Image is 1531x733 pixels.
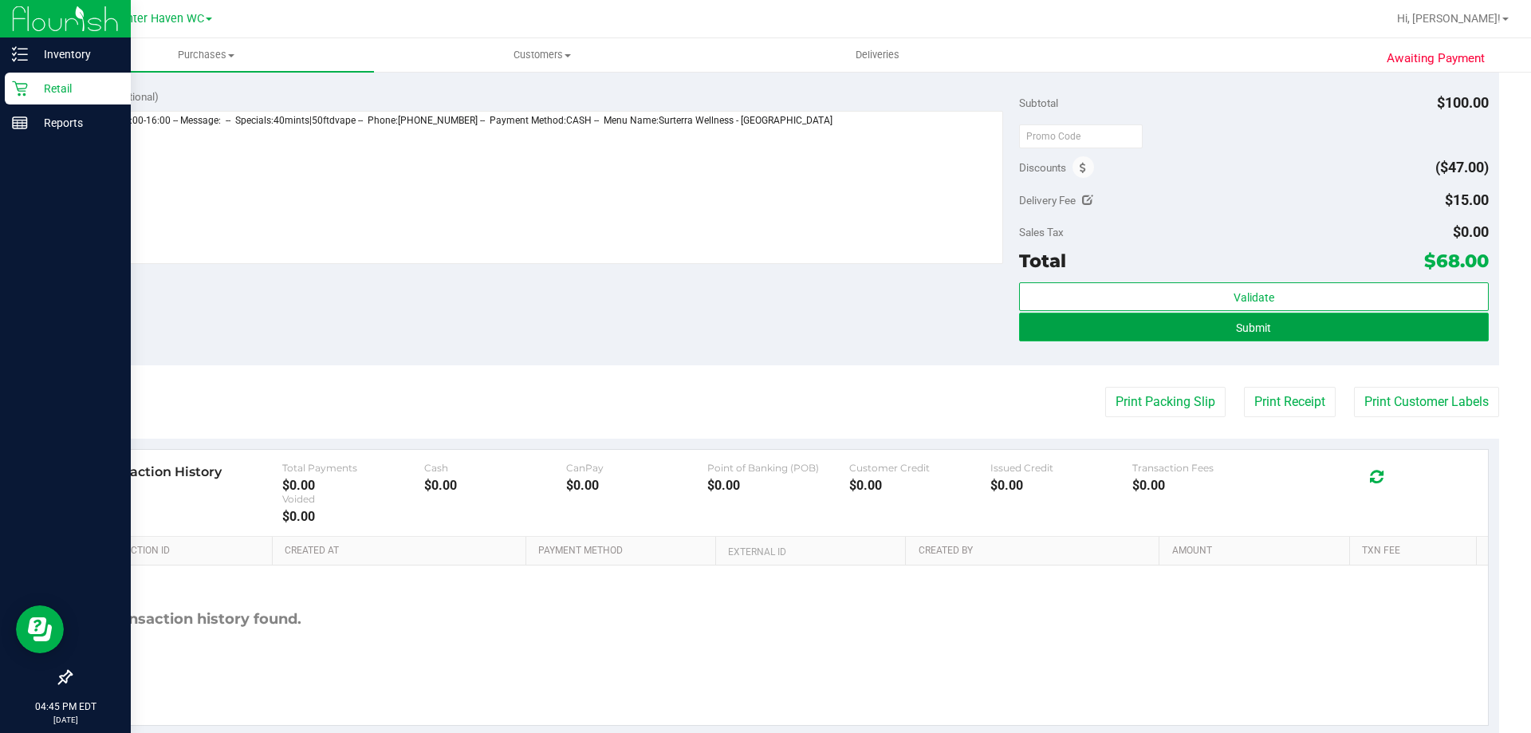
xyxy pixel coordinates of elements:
[834,48,921,62] span: Deliveries
[1244,387,1336,417] button: Print Receipt
[990,478,1132,493] div: $0.00
[1453,223,1489,240] span: $0.00
[82,566,301,673] div: No transaction history found.
[12,46,28,62] inline-svg: Inventory
[28,113,124,132] p: Reports
[38,38,374,72] a: Purchases
[12,115,28,131] inline-svg: Reports
[715,537,905,566] th: External ID
[28,45,124,64] p: Inventory
[1019,250,1066,272] span: Total
[538,545,710,558] a: Payment Method
[12,81,28,97] inline-svg: Retail
[1234,291,1274,304] span: Validate
[285,545,519,558] a: Created At
[707,478,849,493] div: $0.00
[38,48,374,62] span: Purchases
[1437,94,1489,111] span: $100.00
[28,79,124,98] p: Retail
[1082,195,1093,206] i: Edit Delivery Fee
[375,48,709,62] span: Customers
[7,714,124,726] p: [DATE]
[710,38,1045,72] a: Deliveries
[1019,313,1488,341] button: Submit
[282,478,424,493] div: $0.00
[424,478,566,493] div: $0.00
[1435,159,1489,175] span: ($47.00)
[1105,387,1226,417] button: Print Packing Slip
[1236,321,1271,334] span: Submit
[1387,49,1485,68] span: Awaiting Payment
[566,478,708,493] div: $0.00
[849,462,991,474] div: Customer Credit
[1019,226,1064,238] span: Sales Tax
[16,605,64,653] iframe: Resource center
[374,38,710,72] a: Customers
[282,509,424,524] div: $0.00
[282,493,424,505] div: Voided
[1132,462,1274,474] div: Transaction Fees
[566,462,708,474] div: CanPay
[1019,124,1143,148] input: Promo Code
[1019,97,1058,109] span: Subtotal
[990,462,1132,474] div: Issued Credit
[282,462,424,474] div: Total Payments
[7,700,124,714] p: 04:45 PM EDT
[919,545,1153,558] a: Created By
[1019,194,1076,207] span: Delivery Fee
[1132,478,1274,493] div: $0.00
[849,478,991,493] div: $0.00
[1397,12,1501,25] span: Hi, [PERSON_NAME]!
[113,12,204,26] span: Winter Haven WC
[424,462,566,474] div: Cash
[1019,153,1066,182] span: Discounts
[1019,282,1488,311] button: Validate
[707,462,849,474] div: Point of Banking (POB)
[1172,545,1344,558] a: Amount
[1362,545,1470,558] a: Txn Fee
[1354,387,1499,417] button: Print Customer Labels
[1424,250,1489,272] span: $68.00
[94,545,266,558] a: Transaction ID
[1445,191,1489,208] span: $15.00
